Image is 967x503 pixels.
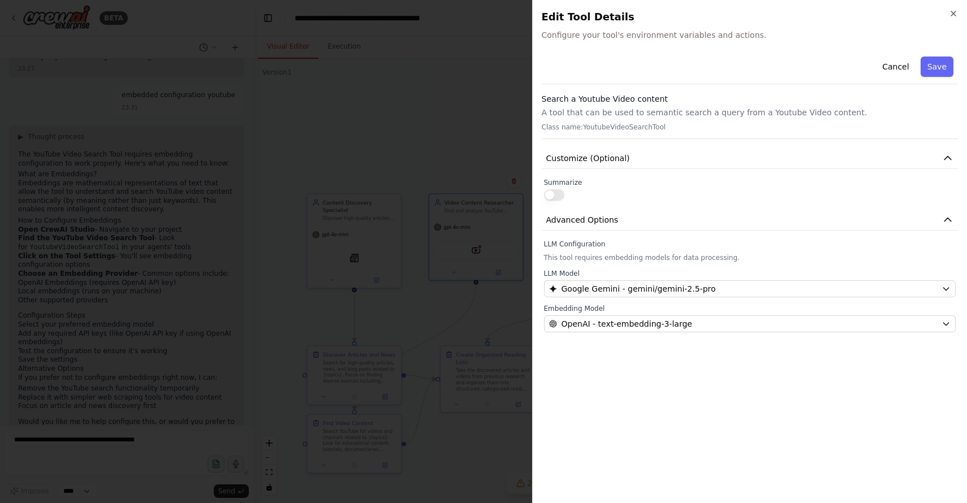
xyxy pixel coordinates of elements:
label: LLM Configuration [544,240,956,249]
h3: Search a Youtube Video content [542,93,959,105]
h2: Edit Tool Details [542,9,959,25]
span: Customize (Optional) [546,153,630,164]
label: Summarize [544,178,956,187]
label: Embedding Model [544,304,956,313]
button: OpenAI - text-embedding-3-large [544,315,956,332]
span: Configure your tool's environment variables and actions. [542,29,959,41]
span: Advanced Options [546,214,619,226]
button: Cancel [875,57,916,77]
p: A tool that can be used to semantic search a query from a Youtube Video content. [542,107,959,118]
button: Save [921,57,953,77]
label: LLM Model [544,269,956,278]
span: OpenAI - text-embedding-3-large [562,318,692,329]
button: Advanced Options [542,210,959,231]
p: This tool requires embedding models for data processing. [544,253,956,262]
span: Google Gemini - gemini/gemini-2.5-pro [562,283,716,294]
p: Class name: YoutubeVideoSearchTool [542,123,959,132]
button: Customize (Optional) [542,148,959,169]
button: Google Gemini - gemini/gemini-2.5-pro [544,280,956,297]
